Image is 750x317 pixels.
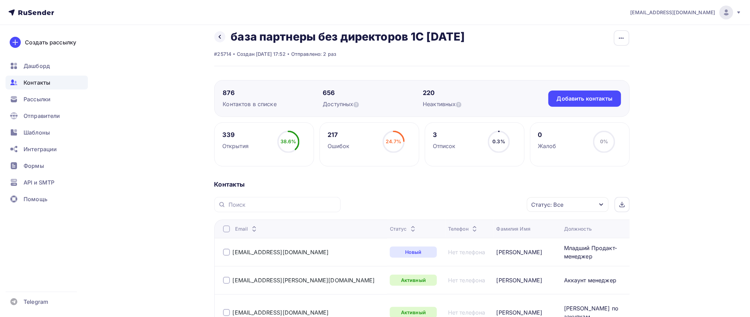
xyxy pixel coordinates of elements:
[631,9,715,16] span: [EMAIL_ADDRESS][DOMAIN_NAME]
[214,180,630,189] div: Контакты
[532,200,564,209] div: Статус: Все
[222,142,249,150] div: Открытия
[448,276,485,284] a: Нет телефона
[231,30,465,44] h2: база партнеры без директоров 1С [DATE]
[631,6,742,19] a: [EMAIL_ADDRESS][DOMAIN_NAME]
[557,95,613,103] div: Добавить контакты
[497,276,543,284] div: [PERSON_NAME]
[237,51,286,58] div: Создан [DATE] 17:52
[448,248,485,256] a: Нет телефона
[433,131,456,139] div: 3
[233,277,375,284] a: [EMAIL_ADDRESS][PERSON_NAME][DOMAIN_NAME]
[24,162,44,170] span: Формы
[390,247,437,258] div: Новый
[564,244,626,260] div: Младший Продакт-менеджер
[6,126,88,139] a: Шаблоны
[6,109,88,123] a: Отправители
[233,309,329,316] a: [EMAIL_ADDRESS][DOMAIN_NAME]
[233,249,329,256] a: [EMAIL_ADDRESS][DOMAIN_NAME]
[323,100,423,108] div: Доступных
[24,298,48,306] span: Telegram
[433,142,456,150] div: Отписок
[564,276,616,284] div: Аккаунт менеджер
[6,76,88,89] a: Контакты
[24,112,60,120] span: Отправители
[24,78,50,87] span: Контакты
[222,131,249,139] div: 339
[24,195,47,203] span: Помощь
[527,197,609,212] button: Статус: Все
[423,100,523,108] div: Неактивных
[497,248,543,256] div: [PERSON_NAME]
[223,89,323,97] div: 876
[448,225,479,232] div: Телефон
[6,59,88,73] a: Дашборд
[229,201,337,208] input: Поиск
[386,138,402,144] span: 24.7%
[6,92,88,106] a: Рассылки
[323,89,423,97] div: 656
[223,100,323,108] div: Контактов в списке
[291,51,336,58] div: Отправлено: 2 раз
[423,89,523,97] div: 220
[214,51,232,58] div: #25714
[390,275,437,286] div: Активный
[280,138,296,144] span: 38.6%
[538,142,556,150] div: Жалоб
[600,138,608,144] span: 0%
[390,225,417,232] div: Статус
[24,145,57,153] span: Интеграции
[538,131,556,139] div: 0
[6,159,88,173] a: Формы
[497,308,543,317] div: [PERSON_NAME]
[328,142,350,150] div: Ошибок
[564,225,592,232] div: Должность
[24,62,50,70] span: Дашборд
[448,308,485,317] a: Нет телефона
[328,131,350,139] div: 217
[493,138,506,144] span: 0.3%
[497,225,531,232] div: Фамилия Имя
[24,95,51,103] span: Рассылки
[25,38,76,46] div: Создать рассылку
[235,225,259,232] div: Email
[24,128,50,137] span: Шаблоны
[24,178,54,187] span: API и SMTP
